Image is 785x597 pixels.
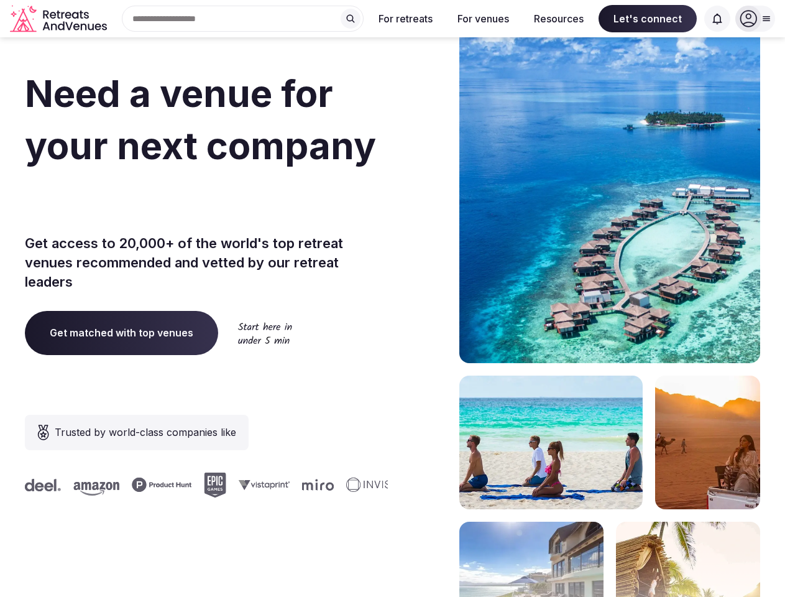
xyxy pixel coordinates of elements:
svg: Epic Games company logo [201,473,224,497]
a: Visit the homepage [10,5,109,33]
button: For retreats [369,5,443,32]
svg: Miro company logo [300,479,331,491]
img: Start here in under 5 min [238,322,292,344]
a: Get matched with top venues [25,311,218,354]
button: For venues [448,5,519,32]
svg: Deel company logo [22,479,58,491]
svg: Invisible company logo [344,478,412,493]
svg: Vistaprint company logo [236,479,287,490]
img: woman sitting in back of truck with camels [655,376,760,509]
p: Get access to 20,000+ of the world's top retreat venues recommended and vetted by our retreat lea... [25,234,388,291]
span: Let's connect [599,5,697,32]
button: Resources [524,5,594,32]
img: yoga on tropical beach [459,376,643,509]
span: Need a venue for your next company [25,71,376,168]
span: Trusted by world-class companies like [55,425,236,440]
svg: Retreats and Venues company logo [10,5,109,33]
